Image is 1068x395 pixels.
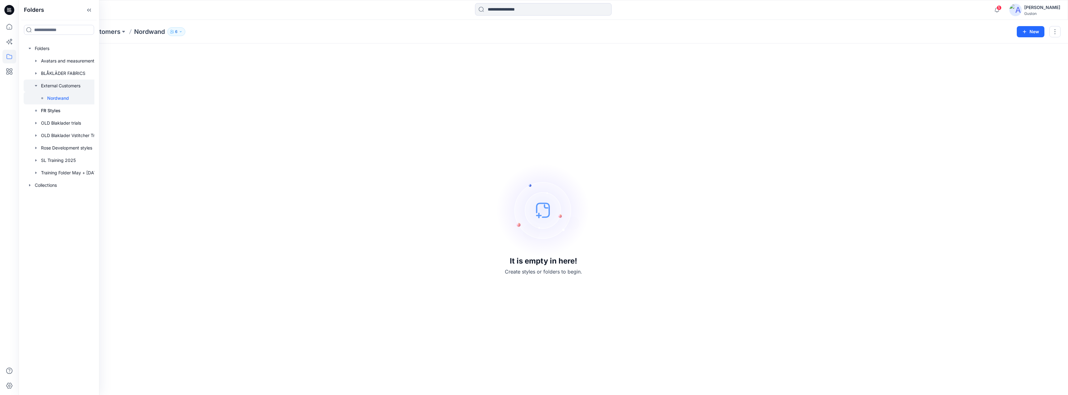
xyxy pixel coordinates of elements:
[47,94,69,102] p: Nordwand
[497,163,590,257] img: empty-state-image.svg
[1024,11,1060,16] div: Guston
[175,28,178,35] p: 6
[510,257,577,265] h3: It is empty in here!
[1024,4,1060,11] div: [PERSON_NAME]
[1009,4,1022,16] img: avatar
[41,107,61,114] p: FR Styles
[997,5,1002,10] span: 5
[505,268,582,275] p: Create styles or folders to begin.
[134,27,165,36] p: Nordwand
[167,27,185,36] button: 6
[1017,26,1044,37] button: New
